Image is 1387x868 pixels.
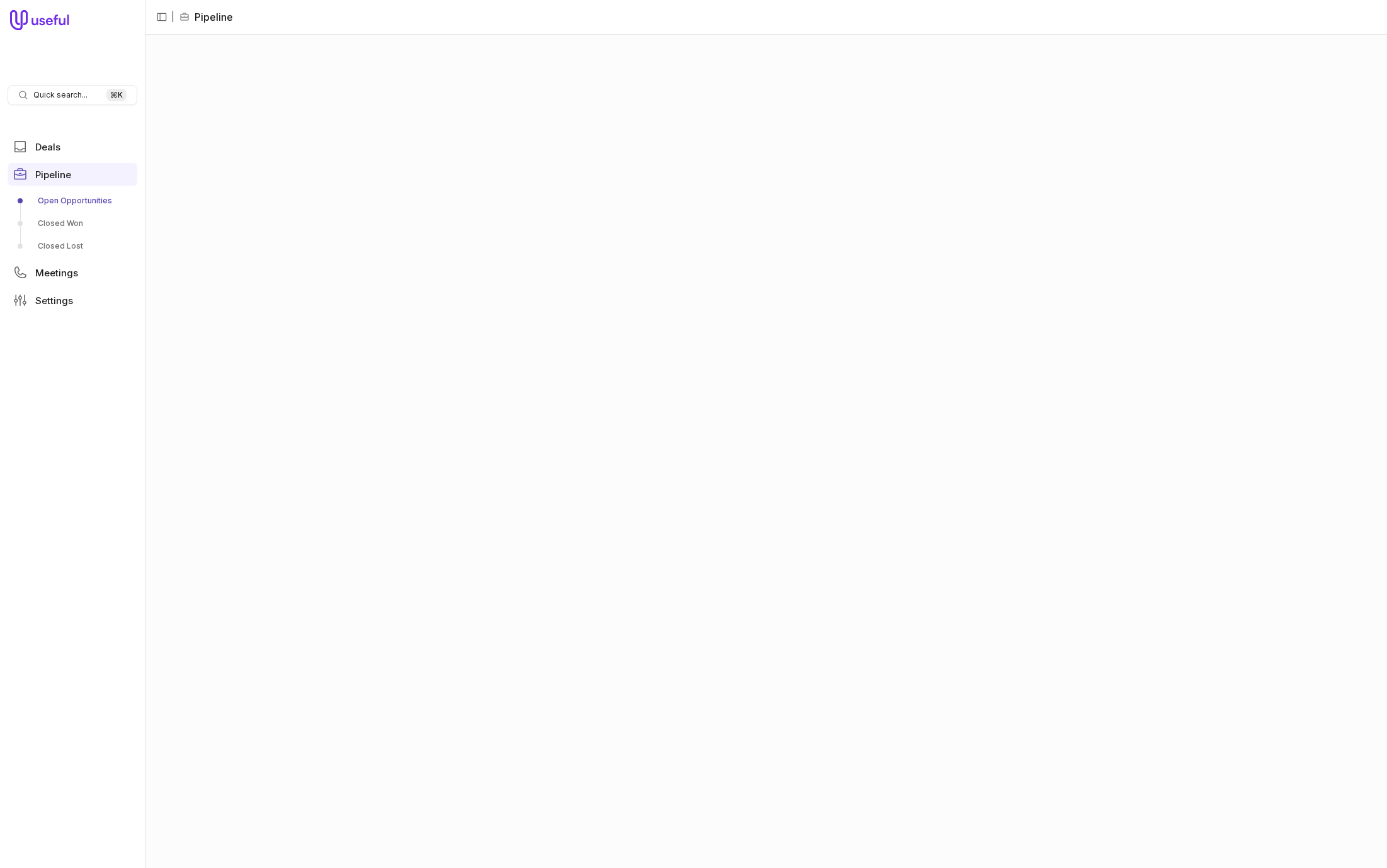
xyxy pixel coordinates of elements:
button: Collapse sidebar [152,8,171,26]
span: Pipeline [35,170,71,179]
span: Meetings [35,268,78,278]
a: Settings [8,289,137,312]
a: Closed Won [8,213,137,234]
span: Settings [35,296,73,305]
a: Open Opportunities [8,191,137,211]
li: Pipeline [179,9,233,25]
span: Deals [35,142,60,152]
a: Deals [8,135,137,158]
span: Quick search... [33,90,88,100]
div: Pipeline submenu [8,191,137,256]
kbd: ⌘ K [106,89,127,101]
a: Closed Lost [8,236,137,256]
a: Meetings [8,261,137,284]
a: Pipeline [8,163,137,186]
span: | [171,9,174,25]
